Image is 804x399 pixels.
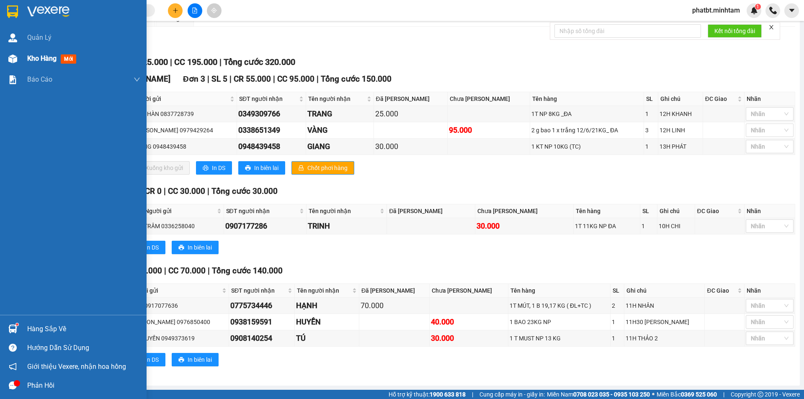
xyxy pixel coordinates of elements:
[747,206,793,216] div: Nhãn
[178,245,184,251] span: printer
[375,108,446,120] div: 25.000
[644,92,658,106] th: SL
[164,186,166,196] span: |
[172,241,219,254] button: printerIn biên lai
[306,122,374,139] td: VÀNG
[626,317,703,327] div: 11H30 [PERSON_NAME]
[756,4,759,10] span: 1
[723,390,724,399] span: |
[531,126,642,135] div: 2 g bao 1 x trắng 12/6/21KG_ ĐA
[145,206,215,216] span: Người gửi
[145,355,159,364] span: In DS
[307,124,372,136] div: VÀNG
[224,57,295,67] span: Tổng cước 320.000
[389,390,466,399] span: Hỗ trợ kỹ thuật:
[277,74,314,84] span: CC 95.000
[685,5,747,15] span: phatbt.minhtam
[645,126,657,135] div: 3
[714,26,755,36] span: Kết nối tổng đài
[254,163,278,172] span: In biên lai
[659,221,693,231] div: 10H CHI
[129,161,190,175] button: downloadXuống kho gửi
[291,161,354,175] button: lockChốt phơi hàng
[134,94,228,103] span: Người gửi
[306,139,374,155] td: GIANG
[188,355,212,364] span: In biên lai
[230,316,293,328] div: 0938159591
[229,314,295,330] td: 0938159591
[479,390,545,399] span: Cung cấp máy in - giấy in:
[168,3,183,18] button: plus
[129,353,165,366] button: printerIn DS
[208,266,210,275] span: |
[652,393,655,396] span: ⚪️
[431,332,507,344] div: 30.000
[168,186,205,196] span: CC 30.000
[178,357,184,363] span: printer
[612,334,623,343] div: 1
[16,323,18,326] sup: 1
[296,300,358,311] div: HẠNH
[657,390,717,399] span: Miền Bắc
[611,284,624,298] th: SL
[203,165,209,172] span: printer
[238,161,285,175] button: printerIn biên lai
[645,142,657,151] div: 1
[573,391,650,398] strong: 0708 023 035 - 0935 103 250
[508,284,611,298] th: Tên hàng
[129,241,165,254] button: printerIn DS
[27,54,57,62] span: Kho hàng
[574,204,640,218] th: Tên hàng
[27,323,140,335] div: Hàng sắp về
[547,390,650,399] span: Miền Nam
[27,74,52,85] span: Báo cáo
[230,300,293,311] div: 0775734446
[296,316,358,328] div: HUYỀN
[192,8,198,13] span: file-add
[211,8,217,13] span: aim
[449,124,528,136] div: 95.000
[238,124,304,136] div: 0338651349
[645,109,657,118] div: 1
[361,300,428,311] div: 70.000
[170,57,172,67] span: |
[531,109,642,118] div: 1T NP 8KG _ĐA
[612,301,623,310] div: 2
[359,284,430,298] th: Đã [PERSON_NAME]
[8,324,17,333] img: warehouse-icon
[211,186,278,196] span: Tổng cước 30.000
[237,139,306,155] td: 0948439458
[231,286,286,295] span: SĐT người nhận
[237,106,306,122] td: 0349309766
[229,74,232,84] span: |
[8,75,17,84] img: solution-icon
[626,334,703,343] div: 11H THẢO 2
[229,298,295,314] td: 0775734446
[554,24,701,38] input: Nhập số tổng đài
[750,7,758,14] img: icon-new-feature
[788,7,796,14] span: caret-down
[374,92,448,106] th: Đã [PERSON_NAME]
[188,243,212,252] span: In biên lai
[309,206,378,216] span: Tên người nhận
[234,74,271,84] span: CR 55.000
[172,353,219,366] button: printerIn biên lai
[212,163,225,172] span: In DS
[8,33,17,42] img: warehouse-icon
[321,74,392,84] span: Tổng cước 150.000
[9,363,17,371] span: notification
[229,330,295,347] td: 0908140254
[755,4,761,10] sup: 1
[306,106,374,122] td: TRANG
[27,379,140,392] div: Phản hồi
[9,344,17,352] span: question-circle
[27,342,140,354] div: Hướng dẫn sử dụng
[660,126,701,135] div: 12H LINH
[769,7,777,14] img: phone-icon
[387,204,475,218] th: Đã [PERSON_NAME]
[575,221,639,231] div: 1T 11KG NP ĐA
[245,165,251,172] span: printer
[707,286,736,295] span: ĐC Giao
[784,3,799,18] button: caret-down
[307,163,348,172] span: Chốt phơi hàng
